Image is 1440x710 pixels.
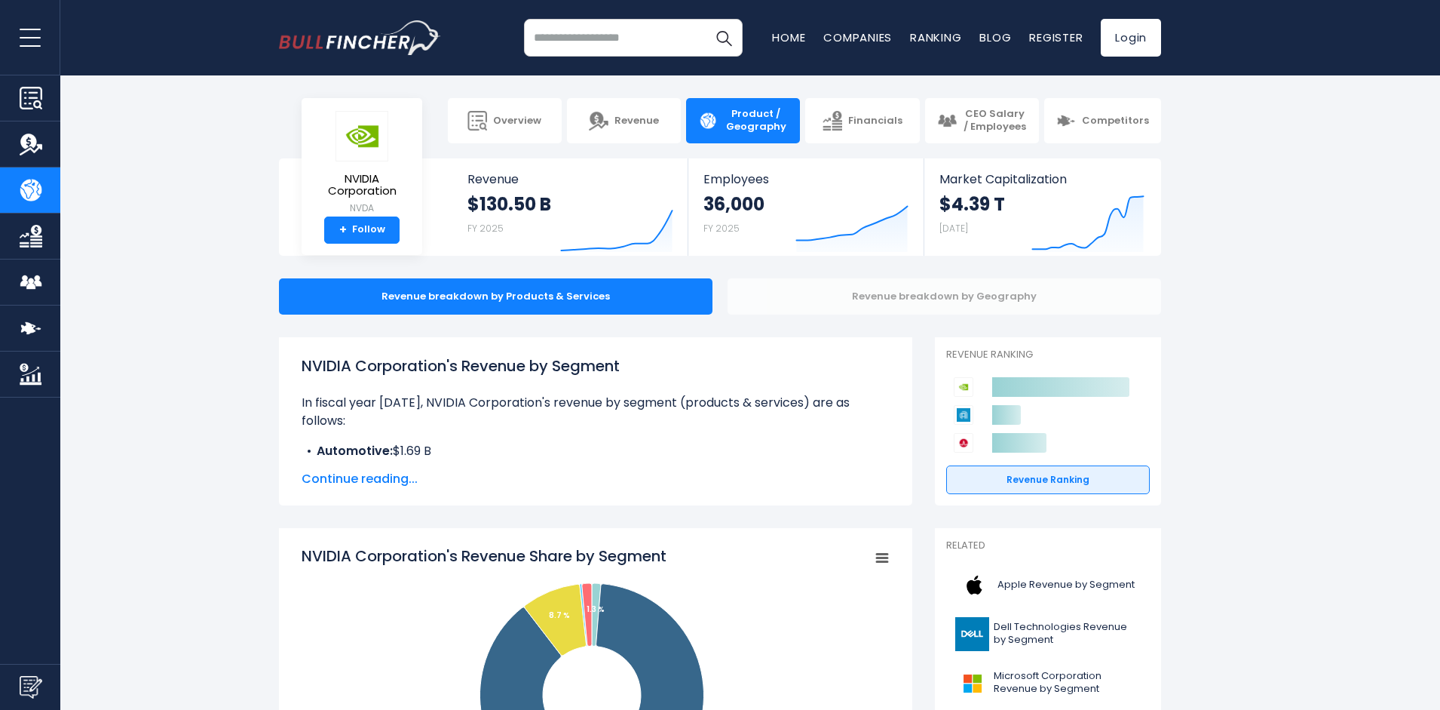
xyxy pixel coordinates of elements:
a: Revenue [567,98,681,143]
small: NVDA [314,201,410,215]
span: Revenue [614,115,659,128]
a: Blog [979,29,1011,45]
strong: 36,000 [703,192,764,216]
span: Market Capitalization [939,172,1144,186]
a: Market Capitalization $4.39 T [DATE] [924,158,1160,256]
tspan: 8.7 % [549,610,570,621]
span: Dell Technologies Revenue by Segment [994,621,1141,647]
tspan: 1.3 % [587,604,605,615]
a: Home [772,29,805,45]
a: Apple Revenue by Segment [946,564,1150,606]
img: DELL logo [955,617,989,651]
img: MSFT logo [955,666,989,700]
p: In fiscal year [DATE], NVIDIA Corporation's revenue by segment (products & services) are as follows: [302,394,890,430]
a: Ranking [910,29,961,45]
small: FY 2025 [467,222,504,235]
img: NVIDIA Corporation competitors logo [954,377,973,397]
a: Go to homepage [279,20,441,55]
a: Employees 36,000 FY 2025 [688,158,923,256]
a: NVIDIA Corporation NVDA [313,110,411,217]
small: FY 2025 [703,222,740,235]
span: Microsoft Corporation Revenue by Segment [994,670,1141,696]
a: Product / Geography [686,98,800,143]
a: +Follow [324,217,400,244]
span: Apple Revenue by Segment [997,579,1135,592]
img: bullfincher logo [279,20,441,55]
tspan: NVIDIA Corporation's Revenue Share by Segment [302,546,666,567]
li: $1.69 B [302,442,890,460]
span: Product / Geography [724,108,788,134]
div: Revenue breakdown by Products & Services [279,278,712,315]
button: Search [705,19,743,57]
span: Continue reading... [302,470,890,488]
small: [DATE] [939,222,968,235]
strong: $4.39 T [939,192,1005,216]
p: Related [946,539,1150,552]
img: Applied Materials competitors logo [954,405,973,425]
a: CEO Salary / Employees [925,98,1039,143]
a: Overview [448,98,562,143]
span: Revenue [467,172,673,186]
strong: + [339,223,347,237]
img: AAPL logo [955,568,993,602]
img: Broadcom competitors logo [954,433,973,453]
span: Overview [493,115,541,128]
h1: NVIDIA Corporation's Revenue by Segment [302,355,890,377]
b: Automotive: [317,442,393,460]
span: NVIDIA Corporation [314,173,410,198]
p: Revenue Ranking [946,349,1150,361]
a: Competitors [1044,98,1161,143]
span: Financials [848,115,902,128]
a: Revenue Ranking [946,466,1150,494]
span: Competitors [1082,115,1149,128]
a: Register [1029,29,1083,45]
a: Login [1101,19,1161,57]
a: Microsoft Corporation Revenue by Segment [946,662,1150,704]
span: CEO Salary / Employees [963,108,1027,134]
div: Revenue breakdown by Geography [728,278,1161,315]
a: Revenue $130.50 B FY 2025 [452,158,688,256]
a: Dell Technologies Revenue by Segment [946,613,1150,655]
a: Financials [805,98,919,143]
a: Companies [823,29,892,45]
span: Employees [703,172,908,186]
strong: $130.50 B [467,192,551,216]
